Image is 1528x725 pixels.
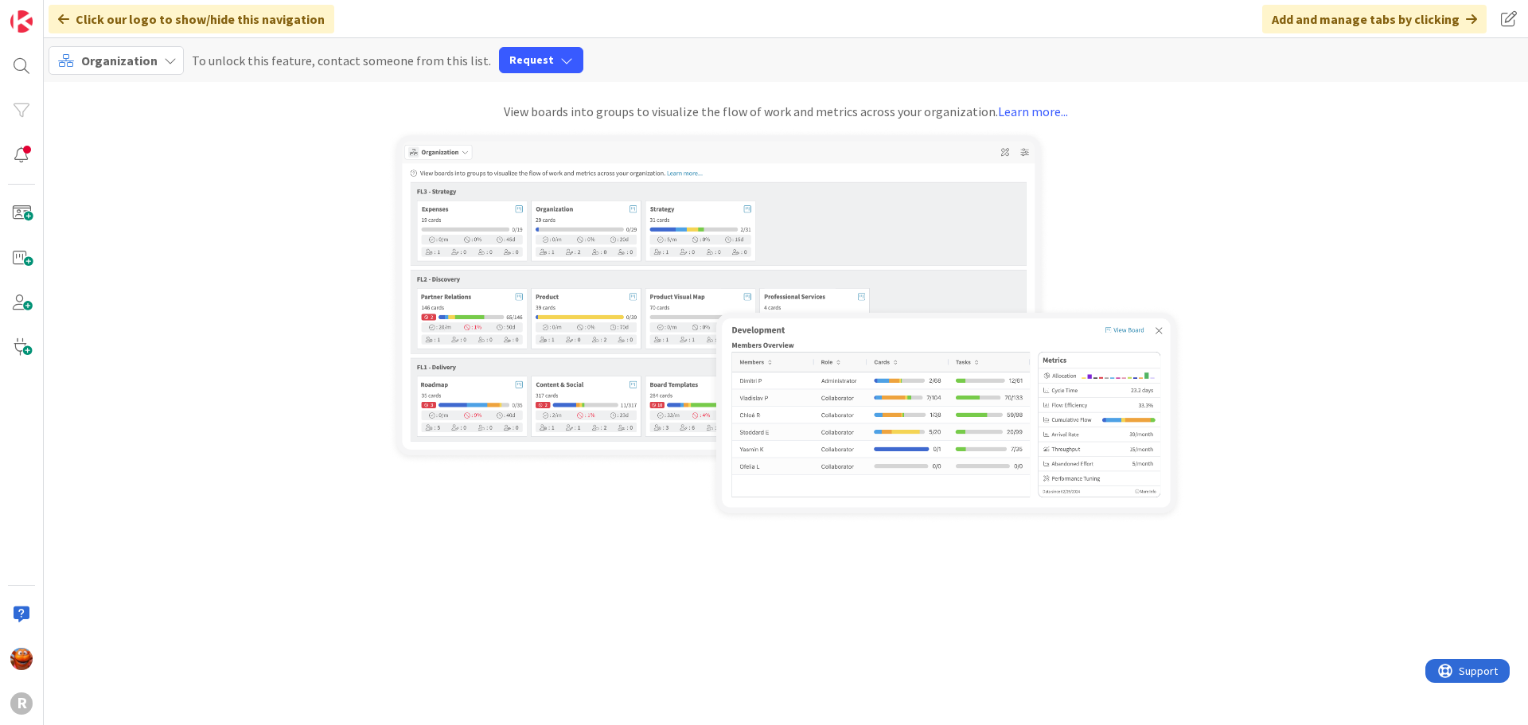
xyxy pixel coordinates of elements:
div: Add and manage tabs by clicking [1262,5,1487,33]
a: Learn more... [998,103,1068,119]
div: Click our logo to show/hide this navigation [49,5,334,33]
span: Support [33,2,72,21]
button: Request [499,47,583,73]
img: KA [10,648,33,670]
span: Organization [81,53,158,68]
div: R [10,692,33,715]
div: View boards into groups to visualize the flow of work and metrics across your organization. [44,102,1528,121]
img: organization-zone.png [388,129,1184,523]
img: Visit kanbanzone.com [10,10,33,33]
div: To unlock this feature, contact someone from this list. [44,38,1528,82]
